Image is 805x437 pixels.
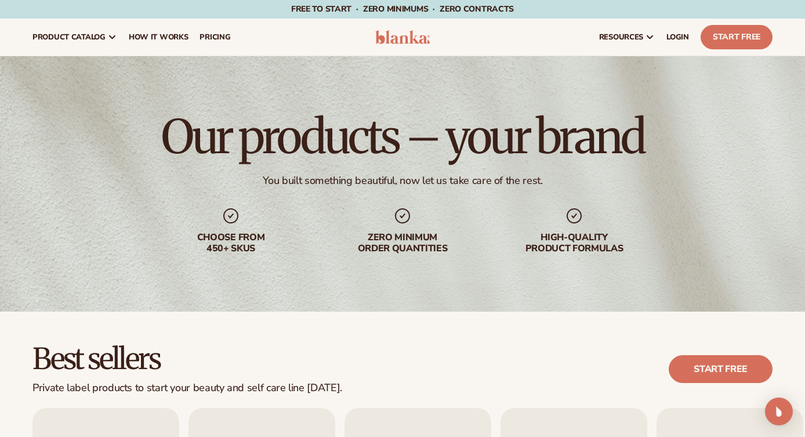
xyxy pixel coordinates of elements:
img: logo [375,30,430,44]
a: How It Works [123,19,194,56]
a: product catalog [27,19,123,56]
span: Free to start · ZERO minimums · ZERO contracts [291,3,514,15]
a: LOGIN [661,19,695,56]
span: product catalog [32,32,106,42]
span: resources [599,32,643,42]
div: Open Intercom Messenger [765,398,793,425]
div: Zero minimum order quantities [328,232,477,254]
span: LOGIN [666,32,689,42]
a: resources [593,19,661,56]
a: Start Free [701,25,773,49]
h2: Best sellers [32,344,342,375]
div: You built something beautiful, now let us take care of the rest. [263,174,543,187]
a: pricing [194,19,236,56]
h1: Our products – your brand [161,114,644,160]
div: Choose from 450+ Skus [157,232,305,254]
a: Start free [669,355,773,383]
span: pricing [200,32,230,42]
div: High-quality product formulas [500,232,648,254]
div: Private label products to start your beauty and self care line [DATE]. [32,382,342,395]
span: How It Works [129,32,188,42]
